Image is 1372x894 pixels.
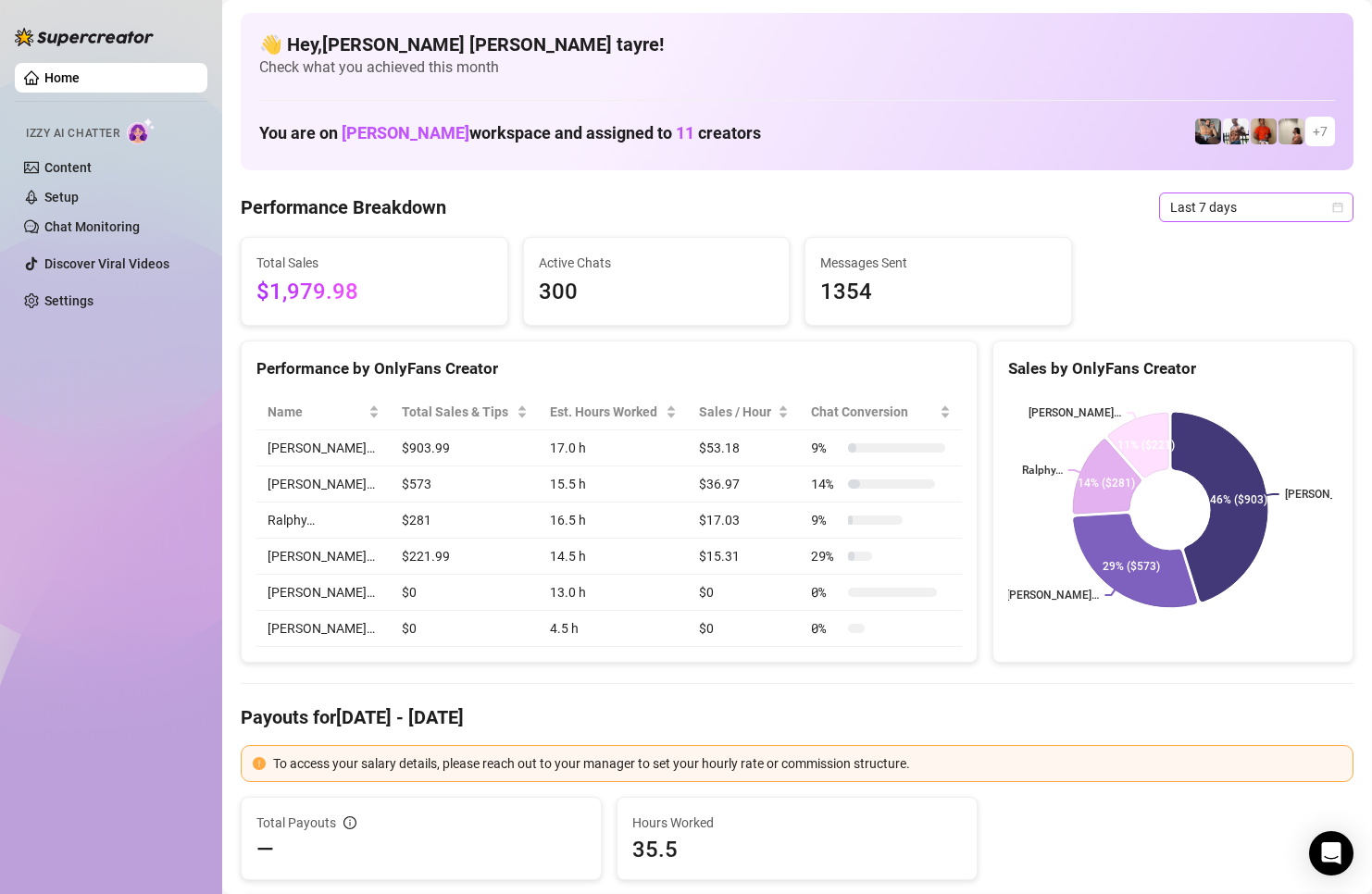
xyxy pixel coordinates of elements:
th: Total Sales & Tips [391,394,539,430]
div: Est. Hours Worked [550,402,662,422]
span: Last 7 days [1170,193,1342,221]
td: 14.5 h [539,539,688,575]
span: 29 % [811,546,841,566]
td: 13.0 h [539,575,688,611]
span: Chat Conversion [811,402,936,422]
text: Ralphy… [1022,464,1063,477]
td: 15.5 h [539,466,688,503]
td: $17.03 [688,503,801,539]
span: 14 % [811,474,841,494]
td: [PERSON_NAME]… [256,430,391,466]
span: $1,979.98 [256,275,493,310]
div: To access your salary details, please reach out to your manager to set your hourly rate or commis... [273,753,1341,774]
td: 17.0 h [539,430,688,466]
td: $0 [688,611,801,647]
td: $0 [391,575,539,611]
span: 1354 [820,275,1056,310]
td: $53.18 [688,430,801,466]
h4: Performance Breakdown [241,194,446,220]
span: + 7 [1313,121,1328,142]
td: $0 [688,575,801,611]
span: Sales / Hour [699,402,775,422]
text: [PERSON_NAME]… [1006,589,1099,602]
td: [PERSON_NAME]… [256,539,391,575]
span: calendar [1332,202,1343,213]
td: $15.31 [688,539,801,575]
span: info-circle [343,816,356,829]
a: Chat Monitoring [44,219,140,234]
span: Check what you achieved this month [259,57,1335,78]
img: Ralphy [1278,118,1304,144]
td: 4.5 h [539,611,688,647]
img: AI Chatter [127,118,156,144]
span: 9 % [811,510,841,530]
span: 300 [539,275,775,310]
td: $573 [391,466,539,503]
h1: You are on workspace and assigned to creators [259,123,761,143]
th: Sales / Hour [688,394,801,430]
span: Messages Sent [820,253,1056,273]
td: [PERSON_NAME]… [256,575,391,611]
a: Setup [44,190,79,205]
h4: Payouts for [DATE] - [DATE] [241,704,1353,730]
span: Izzy AI Chatter [26,125,119,143]
td: $36.97 [688,466,801,503]
span: 35.5 [632,835,962,864]
text: [PERSON_NAME]… [1029,406,1122,419]
img: Justin [1251,118,1277,144]
h4: 👋 Hey, [PERSON_NAME] [PERSON_NAME] tayre ! [259,31,1335,57]
img: George [1195,118,1221,144]
span: 11 [676,123,694,143]
span: Name [268,402,365,422]
td: [PERSON_NAME]… [256,466,391,503]
div: Open Intercom Messenger [1309,831,1353,875]
th: Chat Conversion [800,394,962,430]
span: [PERSON_NAME] [342,123,469,143]
th: Name [256,394,391,430]
td: [PERSON_NAME]… [256,611,391,647]
td: 16.5 h [539,503,688,539]
span: Total Sales [256,253,493,273]
a: Home [44,70,80,85]
span: 0 % [811,618,841,639]
a: Discover Viral Videos [44,256,169,271]
div: Performance by OnlyFans Creator [256,356,962,381]
span: exclamation-circle [253,757,266,770]
span: Total Payouts [256,813,336,833]
img: logo-BBDzfeDw.svg [15,28,154,46]
span: Total Sales & Tips [402,402,513,422]
a: Settings [44,293,94,308]
td: $903.99 [391,430,539,466]
div: Sales by OnlyFans Creator [1008,356,1338,381]
span: Active Chats [539,253,775,273]
td: $0 [391,611,539,647]
a: Content [44,160,92,175]
img: JUSTIN [1223,118,1249,144]
td: $221.99 [391,539,539,575]
span: 0 % [811,582,841,602]
span: 9 % [811,438,841,458]
td: Ralphy… [256,503,391,539]
td: $281 [391,503,539,539]
span: Hours Worked [632,813,962,833]
span: — [256,835,274,864]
